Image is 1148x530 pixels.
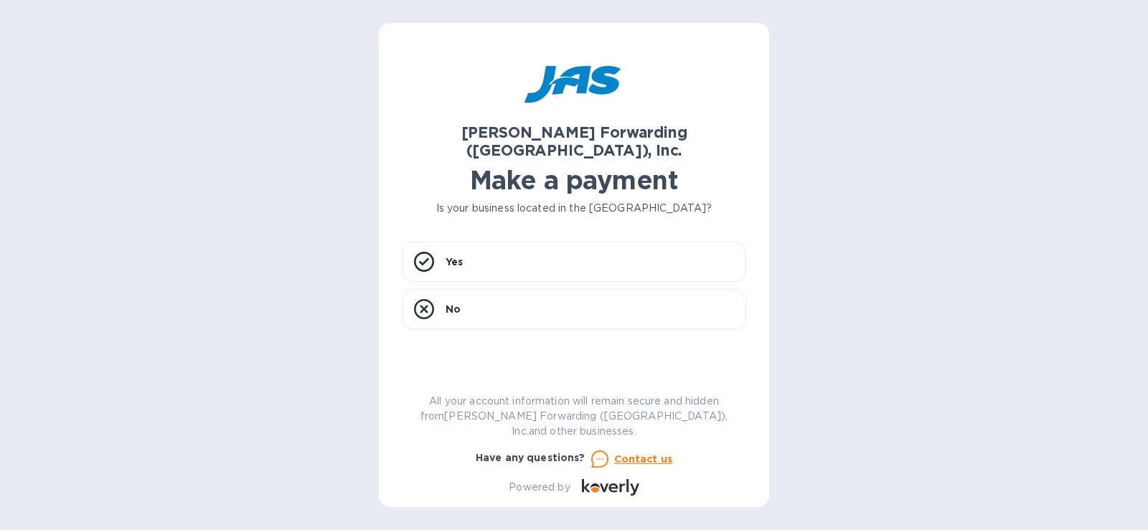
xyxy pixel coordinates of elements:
[402,394,746,439] p: All your account information will remain secure and hidden from [PERSON_NAME] Forwarding ([GEOGRA...
[446,255,463,269] p: Yes
[614,453,673,465] u: Contact us
[402,201,746,216] p: Is your business located in the [GEOGRAPHIC_DATA]?
[509,480,570,495] p: Powered by
[446,302,461,316] p: No
[476,452,585,463] b: Have any questions?
[461,123,687,159] b: [PERSON_NAME] Forwarding ([GEOGRAPHIC_DATA]), Inc.
[402,165,746,195] h1: Make a payment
